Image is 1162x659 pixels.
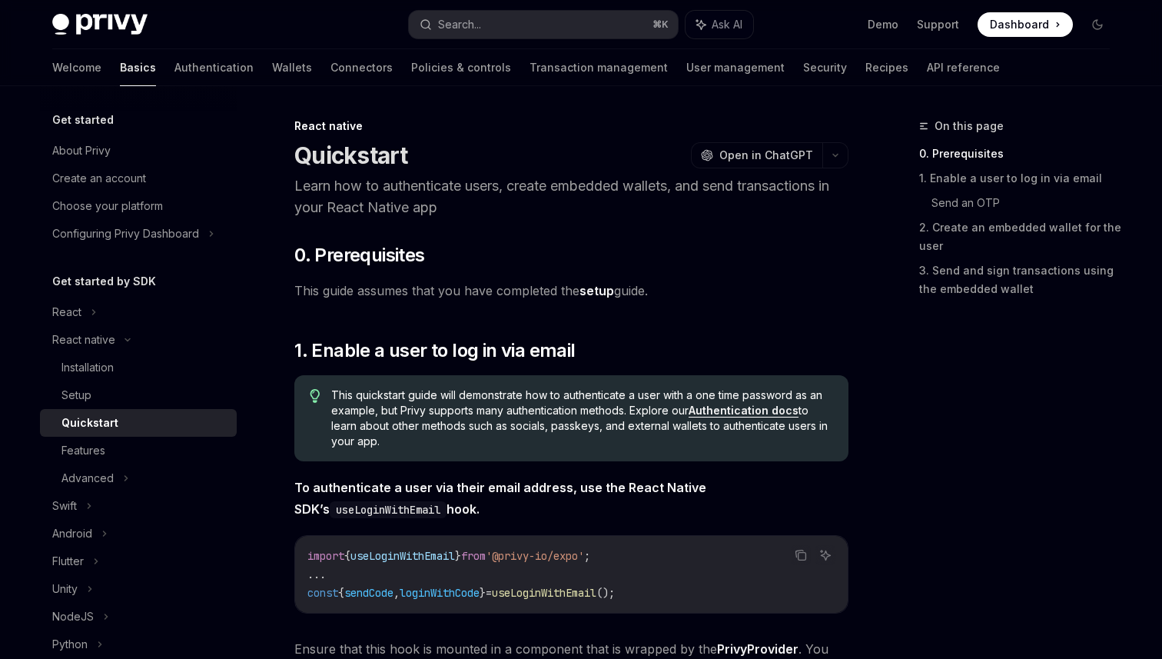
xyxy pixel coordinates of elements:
[331,388,833,449] span: This quickstart guide will demonstrate how to authenticate a user with a one time password as an ...
[712,17,742,32] span: Ask AI
[40,437,237,464] a: Features
[330,49,393,86] a: Connectors
[294,175,848,218] p: Learn how to authenticate users, create embedded wallets, and send transactions in your React Nat...
[52,524,92,543] div: Android
[61,441,105,460] div: Features
[52,141,111,160] div: About Privy
[40,192,237,220] a: Choose your platform
[455,549,461,563] span: }
[931,191,1122,215] a: Send an OTP
[294,141,408,169] h1: Quickstart
[393,586,400,600] span: ,
[691,142,822,168] button: Open in ChatGPT
[52,14,148,35] img: dark logo
[919,258,1122,301] a: 3. Send and sign transactions using the embedded wallet
[52,607,94,626] div: NodeJS
[791,545,811,565] button: Copy the contents from the code block
[919,141,1122,166] a: 0. Prerequisites
[344,549,350,563] span: {
[579,283,614,299] a: setup
[40,409,237,437] a: Quickstart
[990,17,1049,32] span: Dashboard
[307,549,344,563] span: import
[52,635,88,654] div: Python
[61,386,91,404] div: Setup
[652,18,669,31] span: ⌘ K
[52,580,78,598] div: Unity
[307,586,338,600] span: const
[486,549,584,563] span: '@privy-io/expo'
[411,49,511,86] a: Policies & controls
[52,49,101,86] a: Welcome
[927,49,1000,86] a: API reference
[689,404,798,418] a: Authentication docs
[717,641,798,657] a: PrivyProvider
[486,586,492,600] span: =
[52,197,163,215] div: Choose your platform
[584,549,590,563] span: ;
[865,49,908,86] a: Recipes
[40,354,237,381] a: Installation
[310,389,320,403] svg: Tip
[52,169,146,188] div: Create an account
[52,111,114,129] h5: Get started
[1085,12,1110,37] button: Toggle dark mode
[935,117,1004,135] span: On this page
[492,586,596,600] span: useLoginWithEmail
[344,586,393,600] span: sendCode
[294,280,848,301] span: This guide assumes that you have completed the guide.
[686,11,753,38] button: Ask AI
[815,545,835,565] button: Ask AI
[330,501,447,518] code: useLoginWithEmail
[919,166,1122,191] a: 1. Enable a user to log in via email
[272,49,312,86] a: Wallets
[803,49,847,86] a: Security
[120,49,156,86] a: Basics
[596,586,615,600] span: ();
[350,549,455,563] span: useLoginWithEmail
[307,567,326,581] span: ...
[61,469,114,488] div: Advanced
[480,586,486,600] span: }
[686,49,785,86] a: User management
[978,12,1073,37] a: Dashboard
[719,148,813,163] span: Open in ChatGPT
[40,165,237,192] a: Create an account
[294,480,706,517] strong: To authenticate a user via their email address, use the React Native SDK’s hook.
[294,338,575,363] span: 1. Enable a user to log in via email
[530,49,668,86] a: Transaction management
[52,552,84,571] div: Flutter
[294,243,424,268] span: 0. Prerequisites
[919,215,1122,258] a: 2. Create an embedded wallet for the user
[61,414,118,432] div: Quickstart
[52,331,115,349] div: React native
[917,17,959,32] a: Support
[400,586,480,600] span: loginWithCode
[40,381,237,409] a: Setup
[40,137,237,165] a: About Privy
[868,17,898,32] a: Demo
[174,49,254,86] a: Authentication
[338,586,344,600] span: {
[52,303,81,321] div: React
[294,118,848,134] div: React native
[461,549,486,563] span: from
[52,272,156,291] h5: Get started by SDK
[52,497,77,515] div: Swift
[52,225,199,243] div: Configuring Privy Dashboard
[409,11,678,38] button: Search...⌘K
[61,358,114,377] div: Installation
[438,15,481,34] div: Search...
